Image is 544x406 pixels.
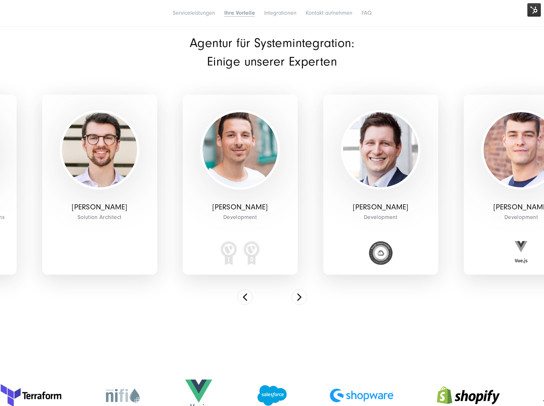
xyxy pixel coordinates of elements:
img: csm_vue-certified-developer_neu_b51525c182 [513,241,529,265]
a: Ihre Vorteile [224,10,255,16]
img: Kevin Bintzik - Knowledge Lead Enterprise Architecture & Senior Developer - SUNZINET [343,112,418,187]
span: Development [188,212,293,222]
p: [PERSON_NAME] [188,203,293,212]
a: FAQ [362,10,372,16]
img: csm_TYPO3-I_badge_small_gray_preview_488448ae75 [220,241,237,265]
img: Stephan Ritter - Solution Architect - SUNZINET [62,112,137,187]
a: Integrationen [264,10,296,16]
img: Salesforce Partner Agentur - Digitalagentur SUNZINET [257,385,287,406]
img: Shopware Partner Agentur - Digitalagentur SUNZINET [330,388,394,402]
h2: Einige unserer Experten [128,56,416,68]
img: Stefano Di Legami - Developer - SUNZINET [203,112,278,187]
span: Solution Architect [47,212,152,222]
img: HubSpot Tools-Menüschalter [527,3,541,17]
img: Apache Nifi - Ihr fachinformatiker für systemintegration SUNZINET [106,388,140,402]
span: Development [328,212,433,222]
a: Kontakt aufnehmen [306,10,352,16]
a: Serviceleistungen [173,10,215,16]
img: csm_TYPO3_D_badge_gray_small_preview_660dd99141 [243,241,260,265]
h2: Agentur für Systemintegration: [128,37,416,49]
img: Cloud-certificationbadge-cloudarchitect [357,241,405,265]
p: [PERSON_NAME] [328,203,433,212]
p: [PERSON_NAME] [47,203,152,212]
